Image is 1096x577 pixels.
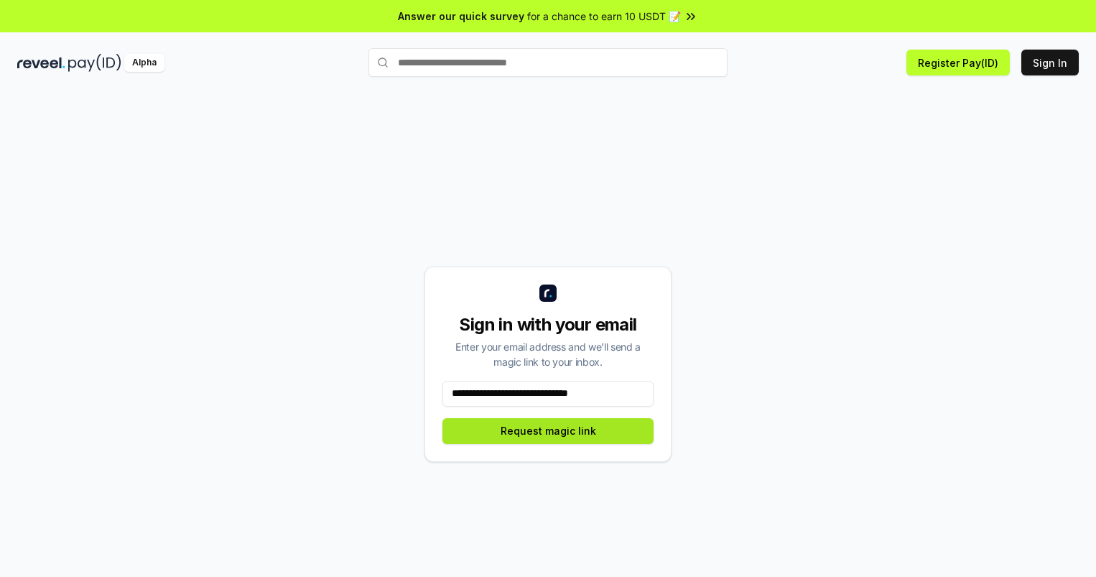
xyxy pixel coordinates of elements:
span: Answer our quick survey [398,9,524,24]
div: Sign in with your email [442,313,654,336]
img: reveel_dark [17,54,65,72]
button: Sign In [1021,50,1079,75]
div: Alpha [124,54,164,72]
span: for a chance to earn 10 USDT 📝 [527,9,681,24]
button: Request magic link [442,418,654,444]
button: Register Pay(ID) [906,50,1010,75]
div: Enter your email address and we’ll send a magic link to your inbox. [442,339,654,369]
img: logo_small [539,285,557,302]
img: pay_id [68,54,121,72]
